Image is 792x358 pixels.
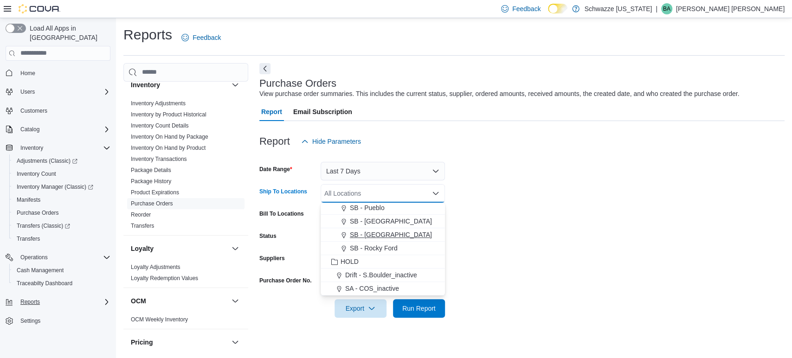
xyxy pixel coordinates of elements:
[13,265,67,276] a: Cash Management
[131,100,186,107] a: Inventory Adjustments
[350,217,432,226] span: SB - [GEOGRAPHIC_DATA]
[9,206,114,219] button: Purchase Orders
[321,201,445,215] button: SB - Pueblo
[131,263,180,271] span: Loyalty Adjustments
[2,141,114,154] button: Inventory
[13,233,44,244] a: Transfers
[13,155,110,166] span: Adjustments (Classic)
[335,299,386,318] button: Export
[20,70,35,77] span: Home
[350,230,432,239] span: SB - [GEOGRAPHIC_DATA]
[17,68,39,79] a: Home
[9,180,114,193] a: Inventory Manager (Classic)
[193,33,221,42] span: Feedback
[17,157,77,165] span: Adjustments (Classic)
[2,251,114,264] button: Operations
[131,189,179,196] span: Product Expirations
[13,207,63,218] a: Purchase Orders
[17,196,40,204] span: Manifests
[259,166,292,173] label: Date Range
[293,102,352,121] span: Email Subscription
[259,136,290,147] h3: Report
[17,209,59,217] span: Purchase Orders
[656,3,657,14] p: |
[2,123,114,136] button: Catalog
[9,219,114,232] a: Transfers (Classic)
[20,126,39,133] span: Catalog
[131,200,173,207] a: Purchase Orders
[13,265,110,276] span: Cash Management
[17,222,70,230] span: Transfers (Classic)
[230,295,241,307] button: OCM
[123,26,172,44] h1: Reports
[9,167,114,180] button: Inventory Count
[20,317,40,325] span: Settings
[131,244,228,253] button: Loyalty
[259,232,277,240] label: Status
[123,98,248,235] div: Inventory
[17,142,110,153] span: Inventory
[13,278,76,289] a: Traceabilty Dashboard
[9,277,114,290] button: Traceabilty Dashboard
[13,207,110,218] span: Purchase Orders
[13,220,74,231] a: Transfers (Classic)
[321,228,445,242] button: SB - [GEOGRAPHIC_DATA]
[20,144,43,152] span: Inventory
[663,3,670,14] span: BA
[17,170,56,178] span: Inventory Count
[350,203,385,212] span: SB - Pueblo
[661,3,672,14] div: Brandon Allen Benoit
[17,183,93,191] span: Inventory Manager (Classic)
[13,181,97,192] a: Inventory Manager (Classic)
[350,243,398,253] span: SB - Rocky Ford
[131,133,208,141] span: Inventory On Hand by Package
[321,255,445,268] button: HOLD
[178,28,225,47] a: Feedback
[230,79,241,90] button: Inventory
[548,4,567,13] input: Dark Mode
[17,280,72,287] span: Traceabilty Dashboard
[584,3,652,14] p: Schwazze [US_STATE]
[131,244,154,253] h3: Loyalty
[17,296,44,307] button: Reports
[131,211,151,218] span: Reorder
[297,132,365,151] button: Hide Parameters
[17,315,110,326] span: Settings
[2,295,114,308] button: Reports
[131,316,188,323] a: OCM Weekly Inventory
[2,66,114,80] button: Home
[2,85,114,98] button: Users
[13,194,110,205] span: Manifests
[432,190,439,197] button: Close list of options
[123,314,248,329] div: OCM
[9,232,114,245] button: Transfers
[340,299,381,318] span: Export
[393,299,445,318] button: Run Report
[131,111,206,118] span: Inventory by Product Historical
[131,178,171,185] span: Package History
[13,168,110,179] span: Inventory Count
[131,275,198,282] span: Loyalty Redemption Values
[9,264,114,277] button: Cash Management
[13,233,110,244] span: Transfers
[19,4,60,13] img: Cova
[17,267,64,274] span: Cash Management
[312,137,361,146] span: Hide Parameters
[17,86,39,97] button: Users
[259,188,307,195] label: Ship To Locations
[26,24,110,42] span: Load All Apps in [GEOGRAPHIC_DATA]
[402,304,436,313] span: Run Report
[17,105,110,116] span: Customers
[17,296,110,307] span: Reports
[259,277,312,284] label: Purchase Order No.
[321,215,445,228] button: SB - [GEOGRAPHIC_DATA]
[17,105,51,116] a: Customers
[17,86,110,97] span: Users
[13,168,60,179] a: Inventory Count
[20,107,47,115] span: Customers
[17,235,40,243] span: Transfers
[131,122,189,129] a: Inventory Count Details
[259,210,304,217] label: Bill To Locations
